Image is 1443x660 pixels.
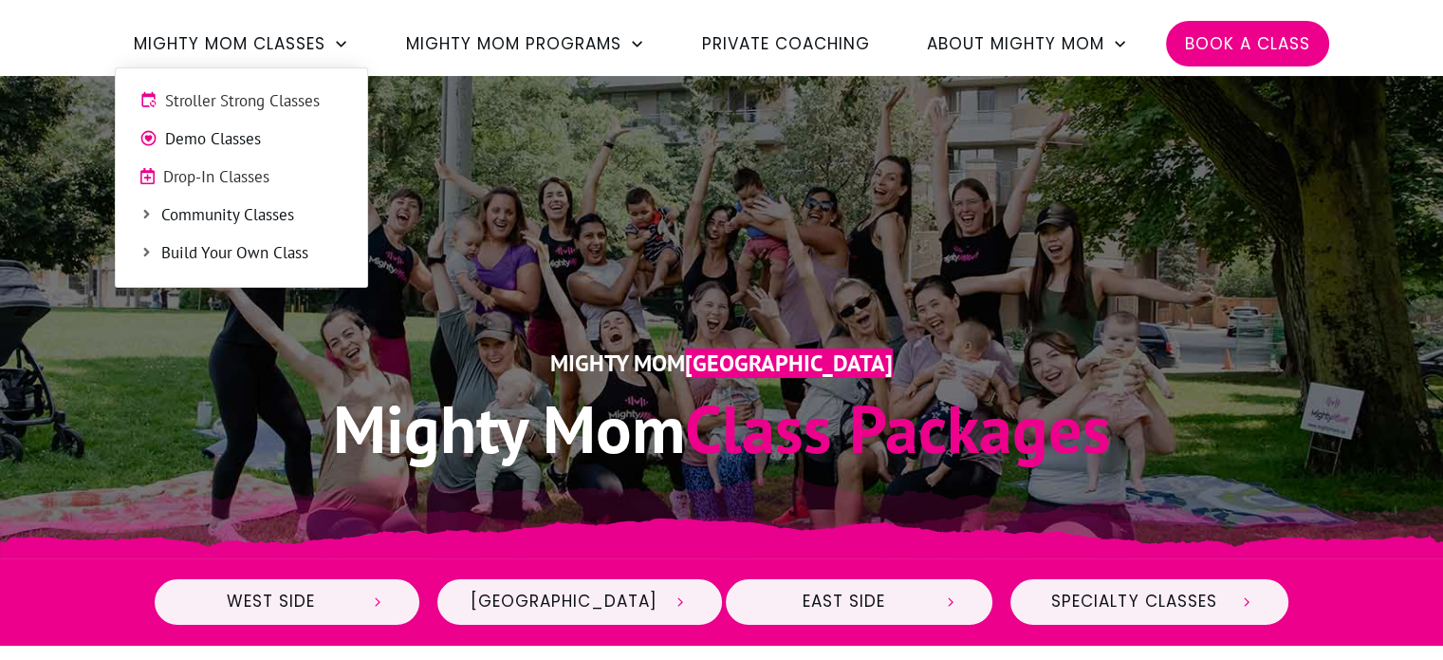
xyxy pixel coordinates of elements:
[1044,592,1224,613] span: Specialty Classes
[125,201,358,230] a: Community Classes
[153,577,422,627] a: West Side
[134,28,325,60] span: Mighty Mom Classes
[927,28,1128,60] a: About Mighty Mom
[161,241,343,266] span: Build Your Own Class
[125,125,358,154] a: Demo Classes
[161,203,343,228] span: Community Classes
[125,239,358,268] a: Build Your Own Class
[125,163,358,192] a: Drop-In Classes
[125,87,358,116] a: Stroller Strong Classes
[550,349,685,378] span: Mighty Mom
[927,28,1104,60] span: About Mighty Mom
[406,28,645,60] a: Mighty Mom Programs
[165,127,343,152] span: Demo Classes
[759,592,928,613] span: East Side
[163,165,343,190] span: Drop-In Classes
[165,89,343,114] span: Stroller Strong Classes
[702,28,870,60] a: Private Coaching
[724,577,994,627] a: East Side
[406,28,621,60] span: Mighty Mom Programs
[333,386,685,471] span: Mighty Mom
[173,386,1271,472] h1: Class Packages
[1185,28,1310,60] a: Book a Class
[188,592,356,613] span: West Side
[1008,577,1290,627] a: Specialty Classes
[134,28,349,60] a: Mighty Mom Classes
[685,349,893,378] span: [GEOGRAPHIC_DATA]
[435,577,724,627] a: [GEOGRAPHIC_DATA]
[471,592,657,613] span: [GEOGRAPHIC_DATA]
